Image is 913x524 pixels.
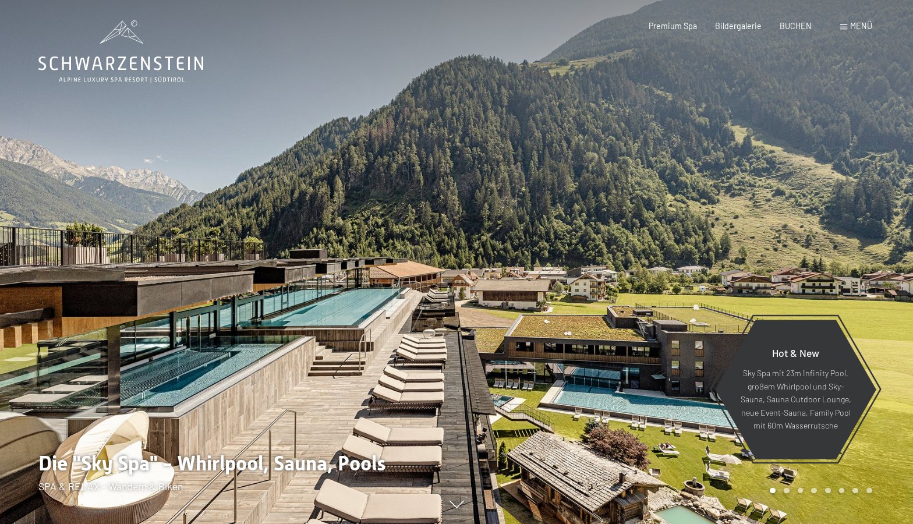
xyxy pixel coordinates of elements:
div: Carousel Page 8 [866,488,872,494]
p: Sky Spa mit 23m Infinity Pool, großem Whirlpool und Sky-Sauna, Sauna Outdoor Lounge, neue Event-S... [740,367,851,433]
div: Carousel Pagination [766,488,872,494]
div: Carousel Page 4 [811,488,817,494]
div: Carousel Page 2 [784,488,790,494]
span: Menü [850,21,872,31]
div: Carousel Page 6 [839,488,845,494]
a: Premium Spa [649,21,697,31]
div: Carousel Page 7 [852,488,858,494]
a: Bildergalerie [715,21,762,31]
a: Hot & New Sky Spa mit 23m Infinity Pool, großem Whirlpool und Sky-Sauna, Sauna Outdoor Lounge, ne... [714,319,877,460]
div: Carousel Page 5 [825,488,831,494]
div: Carousel Page 1 (Current Slide) [770,488,776,494]
span: Hot & New [772,346,819,359]
div: Carousel Page 3 [798,488,804,494]
a: BUCHEN [780,21,812,31]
